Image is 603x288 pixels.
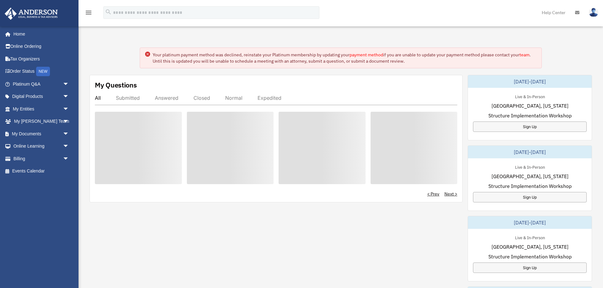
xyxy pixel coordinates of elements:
a: Order StatusNEW [4,65,79,78]
div: Live & In-Person [510,234,550,240]
a: Home [4,28,75,40]
span: Structure Implementation Workshop [488,112,572,119]
a: My Entitiesarrow_drop_down [4,103,79,115]
a: Online Learningarrow_drop_down [4,140,79,153]
div: [DATE]-[DATE] [468,216,592,229]
a: Sign Up [473,121,587,132]
div: My Questions [95,80,137,90]
i: search [105,8,112,15]
span: arrow_drop_down [63,152,75,165]
a: Digital Productsarrow_drop_down [4,90,79,103]
a: Sign Up [473,263,587,273]
a: Tax Organizers [4,53,79,65]
a: payment method [350,52,383,58]
img: User Pic [589,8,598,17]
div: Submitted [116,95,140,101]
a: Sign Up [473,192,587,202]
span: arrow_drop_down [63,115,75,128]
a: < Prev [427,191,439,197]
div: [DATE]-[DATE] [468,146,592,158]
a: Events Calendar [4,165,79,178]
a: menu [85,11,92,16]
div: Normal [225,95,242,101]
div: Answered [155,95,178,101]
div: Closed [193,95,210,101]
img: Anderson Advisors Platinum Portal [3,8,60,20]
a: team [519,52,530,58]
span: arrow_drop_down [63,127,75,140]
div: All [95,95,101,101]
span: arrow_drop_down [63,140,75,153]
div: Your platinum payment method was declined, reinstate your Platinum membership by updating your if... [153,52,536,64]
span: Structure Implementation Workshop [488,182,572,190]
span: [GEOGRAPHIC_DATA], [US_STATE] [492,102,568,110]
span: [GEOGRAPHIC_DATA], [US_STATE] [492,243,568,251]
i: menu [85,9,92,16]
span: arrow_drop_down [63,103,75,116]
div: Expedited [258,95,281,101]
span: arrow_drop_down [63,78,75,91]
a: Platinum Q&Aarrow_drop_down [4,78,79,90]
a: My Documentsarrow_drop_down [4,127,79,140]
div: [DATE]-[DATE] [468,75,592,88]
div: Live & In-Person [510,93,550,99]
a: My [PERSON_NAME] Teamarrow_drop_down [4,115,79,128]
div: Live & In-Person [510,163,550,170]
a: Next > [444,191,457,197]
span: [GEOGRAPHIC_DATA], [US_STATE] [492,172,568,180]
a: Billingarrow_drop_down [4,152,79,165]
span: Structure Implementation Workshop [488,253,572,260]
div: NEW [36,67,50,76]
a: Online Ordering [4,40,79,53]
span: arrow_drop_down [63,90,75,103]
